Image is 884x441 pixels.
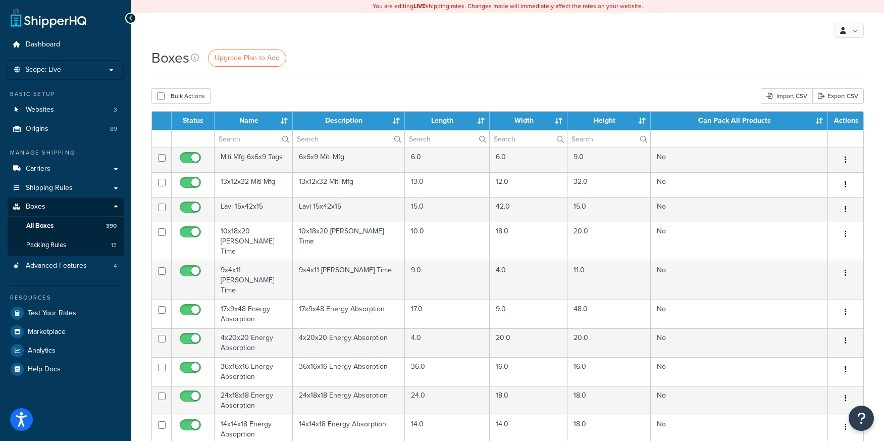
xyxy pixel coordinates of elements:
[651,172,828,197] td: No
[26,125,48,133] span: Origins
[651,148,828,172] td: No
[651,386,828,415] td: No
[490,261,568,300] td: 4.0
[172,112,215,130] th: Status
[405,222,490,261] td: 10.0
[293,328,405,357] td: 4x20x20 Energy Absorption
[405,328,490,357] td: 4.0
[405,300,490,328] td: 17.0
[114,262,117,270] span: 4
[151,88,211,104] button: Bulk Actions
[405,148,490,172] td: 6.0
[8,360,124,378] a: Help Docs
[8,149,124,157] div: Manage Shipping
[293,172,405,197] td: 13x12x32 Miti Mfg
[215,328,293,357] td: 4x20x20 Energy Absorption
[8,160,124,178] a: Carriers
[651,112,828,130] th: Can Pack All Products : activate to sort column ascending
[26,184,73,192] span: Shipping Rules
[567,197,651,222] td: 15.0
[8,257,124,275] li: Advanced Features
[413,2,426,11] b: LIVE
[8,217,124,235] li: All Boxes
[8,236,124,255] li: Packing Rules
[110,125,117,133] span: 89
[215,130,292,148] input: Search
[208,50,286,67] a: Upgrade Plan to Add
[8,341,124,360] a: Analytics
[215,357,293,386] td: 36x16x16 Energy Absorption
[25,66,61,74] span: Scope: Live
[26,106,54,114] span: Websites
[405,386,490,415] td: 24.0
[490,328,568,357] td: 20.0
[215,172,293,197] td: 13x12x32 Miti Mfg
[215,300,293,328] td: 17x9x48 Energy Absorption
[106,222,117,230] span: 390
[567,328,651,357] td: 20.0
[651,300,828,328] td: No
[405,130,489,148] input: Search
[567,222,651,261] td: 20.0
[26,203,45,211] span: Boxes
[215,261,293,300] td: 9x4x11 [PERSON_NAME] Time
[8,179,124,198] a: Shipping Rules
[567,148,651,172] td: 9.0
[215,148,293,172] td: Miti Mfg 6x6x9 Tags
[8,198,124,255] li: Boxes
[651,222,828,261] td: No
[8,236,124,255] a: Packing Rules 13
[293,222,405,261] td: 10x18x20 [PERSON_NAME] Time
[490,357,568,386] td: 16.0
[293,197,405,222] td: Lavi 15x42x15
[151,48,189,68] h1: Boxes
[490,197,568,222] td: 42.0
[28,328,66,336] span: Marketplace
[8,217,124,235] a: All Boxes 390
[11,8,86,28] a: ShipperHQ Home
[26,165,50,173] span: Carriers
[293,130,404,148] input: Search
[651,357,828,386] td: No
[567,300,651,328] td: 48.0
[26,40,60,49] span: Dashboard
[490,112,568,130] th: Width : activate to sort column ascending
[8,90,124,99] div: Basic Setup
[405,261,490,300] td: 9.0
[8,293,124,302] div: Resources
[490,386,568,415] td: 18.0
[490,300,568,328] td: 9.0
[26,222,54,230] span: All Boxes
[215,386,293,415] td: 24x18x18 Energy Absorption
[215,197,293,222] td: Lavi 15x42x15
[8,304,124,322] li: Test Your Rates
[293,148,405,172] td: 6x6x9 Miti Mfg
[215,112,293,130] th: Name : activate to sort column ascending
[490,148,568,172] td: 6.0
[567,261,651,300] td: 11.0
[651,197,828,222] td: No
[111,241,117,250] span: 13
[8,101,124,119] a: Websites 3
[8,198,124,216] a: Boxes
[567,112,651,130] th: Height : activate to sort column ascending
[405,172,490,197] td: 13.0
[405,197,490,222] td: 15.0
[567,172,651,197] td: 32.0
[28,309,76,318] span: Test Your Rates
[8,257,124,275] a: Advanced Features 4
[490,222,568,261] td: 18.0
[28,365,61,374] span: Help Docs
[8,323,124,341] a: Marketplace
[293,261,405,300] td: 9x4x11 [PERSON_NAME] Time
[8,120,124,138] li: Origins
[490,172,568,197] td: 12.0
[293,357,405,386] td: 36x16x16 Energy Absorption
[812,88,864,104] a: Export CSV
[215,53,280,63] span: Upgrade Plan to Add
